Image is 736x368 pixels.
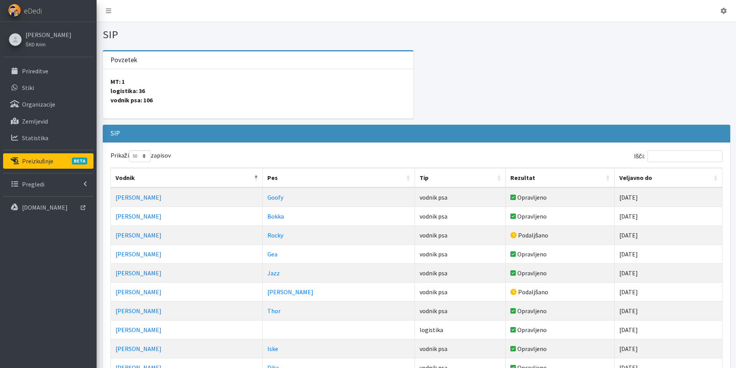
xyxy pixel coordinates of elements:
[111,168,263,188] th: Vodnik: vključite za padajoči sort
[415,226,506,244] td: vodnik psa
[615,226,722,244] td: [DATE]
[506,263,615,282] td: Opravljeno
[22,67,48,75] p: Prireditve
[615,339,722,358] td: [DATE]
[415,301,506,320] td: vodnik psa
[506,188,615,207] td: Opravljeno
[506,339,615,358] td: Opravljeno
[3,130,93,146] a: Statistika
[110,150,171,162] label: Prikaži zapisov
[267,231,283,239] a: Rocky
[415,188,506,207] td: vodnik psa
[615,301,722,320] td: [DATE]
[506,301,615,320] td: Opravljeno
[648,150,722,162] input: Išči:
[110,56,137,64] h3: Povzetek
[415,168,506,188] th: Tip: vključite za naraščujoči sort
[506,168,615,188] th: Rezultat: vključite za naraščujoči sort
[263,168,415,188] th: Pes: vključite za naraščujoči sort
[506,207,615,226] td: Opravljeno
[615,263,722,282] td: [DATE]
[415,244,506,263] td: vodnik psa
[3,200,93,215] a: [DOMAIN_NAME]
[25,39,71,49] a: ŠKD Krim
[615,320,722,339] td: [DATE]
[116,326,161,334] a: [PERSON_NAME]
[72,158,87,164] span: BETA
[267,212,284,220] a: Bokka
[267,307,280,315] a: Thor
[3,153,93,169] a: PreizkušnjeBETA
[110,86,255,95] strong: logistika: 36
[415,207,506,226] td: vodnik psa
[615,168,722,188] th: Veljavno do: vključite za naraščujoči sort
[267,250,277,258] a: Gea
[267,269,280,277] a: Jazz
[615,282,722,301] td: [DATE]
[116,250,161,258] a: [PERSON_NAME]
[110,77,255,86] strong: MT: 1
[22,157,53,165] p: Preizkušnje
[267,288,313,296] a: [PERSON_NAME]
[634,150,722,162] label: Išči:
[22,134,48,142] p: Statistika
[8,4,21,17] img: eDedi
[22,117,48,125] p: Zemljevid
[615,188,722,207] td: [DATE]
[615,207,722,226] td: [DATE]
[22,204,68,211] p: [DOMAIN_NAME]
[506,226,615,244] td: Podaljšano
[110,129,120,137] h3: SIP
[3,80,93,95] a: Stiki
[25,30,71,39] a: [PERSON_NAME]
[22,180,44,188] p: Pregledi
[103,28,414,41] h1: SIP
[22,84,34,92] p: Stiki
[3,97,93,112] a: Organizacije
[415,282,506,301] td: vodnik psa
[3,114,93,129] a: Zemljevid
[415,320,506,339] td: logistika
[25,41,46,47] small: ŠKD Krim
[267,345,278,353] a: Iske
[22,100,55,108] p: Organizacije
[415,339,506,358] td: vodnik psa
[3,63,93,79] a: Prireditve
[506,320,615,339] td: Opravljeno
[116,231,161,239] a: [PERSON_NAME]
[24,5,42,17] span: eDedi
[3,176,93,192] a: Pregledi
[116,269,161,277] a: [PERSON_NAME]
[129,150,151,162] select: Prikažizapisov
[615,244,722,263] td: [DATE]
[110,95,255,105] strong: vodnik psa: 106
[116,193,161,201] a: [PERSON_NAME]
[116,345,161,353] a: [PERSON_NAME]
[506,244,615,263] td: Opravljeno
[116,212,161,220] a: [PERSON_NAME]
[116,288,161,296] a: [PERSON_NAME]
[415,263,506,282] td: vodnik psa
[116,307,161,315] a: [PERSON_NAME]
[267,193,283,201] a: Goofy
[506,282,615,301] td: Podaljšano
